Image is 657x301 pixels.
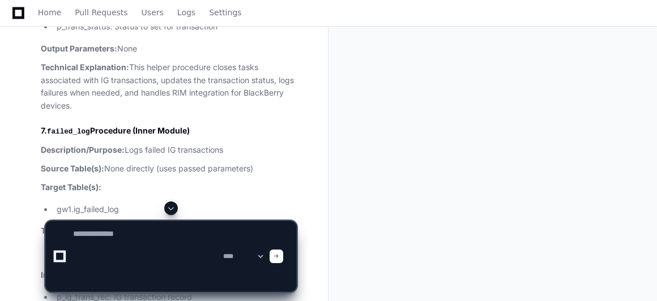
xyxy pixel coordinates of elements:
[41,44,117,53] strong: Output Parameters:
[41,62,129,72] strong: Technical Explanation:
[41,42,296,55] p: None
[41,162,296,175] p: None directly (uses passed parameters)
[142,9,164,16] span: Users
[41,61,296,113] p: This helper procedure closes tasks associated with IG transactions, updates the transaction statu...
[177,9,195,16] span: Logs
[53,20,296,33] li: p_trans_status: Status to set for transaction
[41,145,125,154] strong: Description/Purpose:
[41,144,296,157] p: Logs failed IG transactions
[75,9,127,16] span: Pull Requests
[47,128,90,136] code: failed_log
[209,9,241,16] span: Settings
[38,9,61,16] span: Home
[41,182,101,192] strong: Target Table(s):
[41,125,296,137] h2: 7. Procedure (Inner Module)
[41,164,104,173] strong: Source Table(s):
